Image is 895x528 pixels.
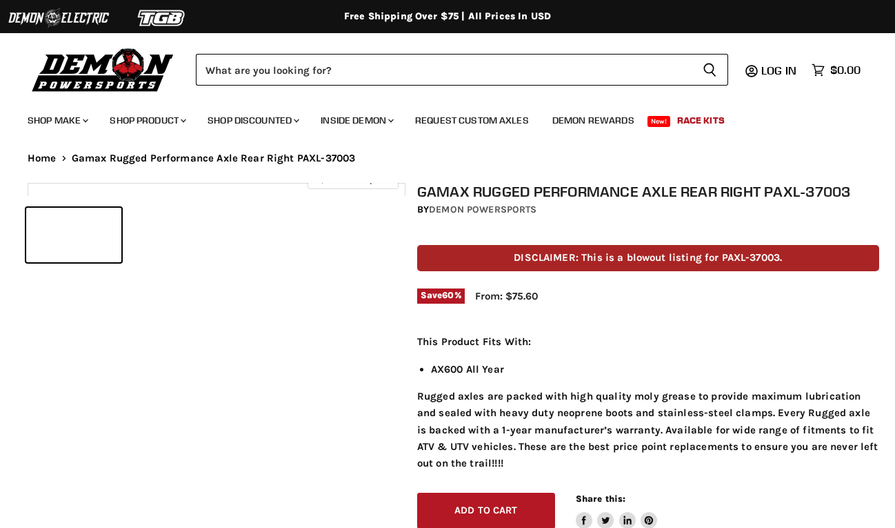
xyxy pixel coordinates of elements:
[17,101,857,135] ul: Main menu
[196,54,692,86] input: Search
[431,361,879,378] li: AX600 All Year
[761,63,796,77] span: Log in
[805,60,867,80] a: $0.00
[417,333,879,350] p: This Product Fits With:
[17,106,97,135] a: Shop Make
[830,63,861,77] span: $0.00
[647,116,671,127] span: New!
[755,64,805,77] a: Log in
[475,290,538,302] span: From: $75.60
[576,493,625,504] span: Share this:
[454,505,518,516] span: Add to cart
[667,106,735,135] a: Race Kits
[417,183,879,200] h1: Gamax Rugged Performance Axle Rear Right PAXL-37003
[26,208,121,262] button: Gamax Rugged Performance Axle Rear Right PAXL-37003 thumbnail
[442,290,454,300] span: 60
[417,289,465,304] span: Save %
[314,174,391,184] span: Click to expand
[196,54,728,86] form: Product
[692,54,728,86] button: Search
[99,106,194,135] a: Shop Product
[110,5,214,31] img: TGB Logo 2
[28,153,57,164] a: Home
[417,202,879,217] div: by
[417,245,879,271] p: DISCLAIMER: This is a blowout listing for PAXL-37003.
[405,106,539,135] a: Request Custom Axles
[7,5,110,31] img: Demon Electric Logo 2
[429,204,536,215] a: Demon Powersports
[417,333,879,472] div: Rugged axles are packed with high quality moly grease to provide maximum lubrication and sealed w...
[542,106,645,135] a: Demon Rewards
[72,153,356,164] span: Gamax Rugged Performance Axle Rear Right PAXL-37003
[310,106,402,135] a: Inside Demon
[28,45,179,94] img: Demon Powersports
[197,106,308,135] a: Shop Discounted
